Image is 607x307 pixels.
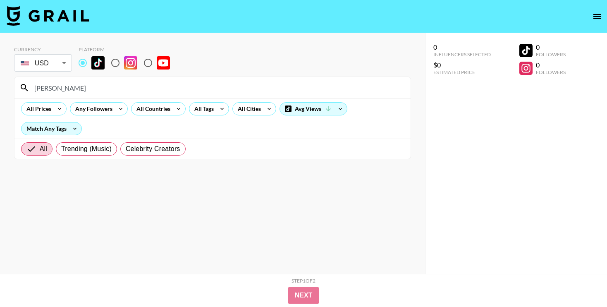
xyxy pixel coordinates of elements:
img: Instagram [124,56,137,70]
span: Celebrity Creators [126,144,180,154]
img: YouTube [157,56,170,70]
div: Estimated Price [433,69,491,75]
img: TikTok [91,56,105,70]
div: All Countries [131,103,172,115]
div: Platform [79,46,177,53]
div: Influencers Selected [433,51,491,58]
iframe: Drift Widget Chat Controller [566,266,597,297]
div: Match Any Tags [22,122,81,135]
div: Avg Views [280,103,347,115]
div: Currency [14,46,72,53]
div: Followers [536,51,566,58]
div: Followers [536,69,566,75]
div: Step 1 of 2 [292,278,315,284]
div: All Prices [22,103,53,115]
div: USD [16,56,70,70]
input: Search by User Name [29,81,406,94]
button: Next [288,287,319,304]
img: Grail Talent [7,6,89,26]
div: All Tags [189,103,215,115]
div: All Cities [233,103,263,115]
span: All [40,144,47,154]
span: Trending (Music) [61,144,112,154]
div: 0 [433,43,491,51]
div: 0 [536,61,566,69]
div: 0 [536,43,566,51]
div: Any Followers [70,103,114,115]
button: open drawer [589,8,605,25]
div: $0 [433,61,491,69]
